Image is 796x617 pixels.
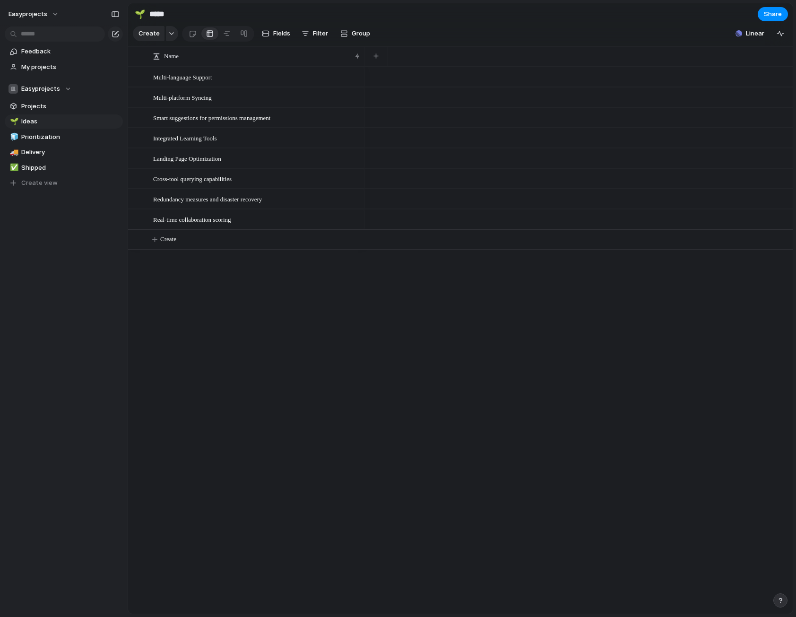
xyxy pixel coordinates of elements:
[21,62,120,72] span: My projects
[138,29,160,38] span: Create
[135,8,145,20] div: 🌱
[298,26,332,41] button: Filter
[153,193,262,204] span: Redundancy measures and disaster recovery
[258,26,294,41] button: Fields
[5,60,123,74] a: My projects
[5,82,123,96] button: Easyprojects
[9,117,18,126] button: 🌱
[9,9,47,19] span: easyprojects
[164,52,179,61] span: Name
[21,132,120,142] span: Prioritization
[5,161,123,175] a: ✅Shipped
[758,7,788,21] button: Share
[5,99,123,113] a: Projects
[160,235,176,244] span: Create
[273,29,290,38] span: Fields
[10,116,17,127] div: 🌱
[153,112,270,123] span: Smart suggestions for permissions management
[21,148,120,157] span: Delivery
[9,148,18,157] button: 🚚
[336,26,375,41] button: Group
[153,173,232,184] span: Cross-tool querying capabilities
[5,176,123,190] button: Create view
[5,130,123,144] a: 🧊Prioritization
[153,214,231,225] span: Real-time collaboration scoring
[153,132,217,143] span: Integrated Learning Tools
[5,114,123,129] a: 🌱Ideas
[132,7,147,22] button: 🌱
[21,178,58,188] span: Create view
[5,145,123,159] a: 🚚Delivery
[764,9,782,19] span: Share
[153,71,212,82] span: Multi-language Support
[5,44,123,59] a: Feedback
[21,84,60,94] span: Easyprojects
[21,117,120,126] span: Ideas
[352,29,370,38] span: Group
[4,7,64,22] button: easyprojects
[153,92,212,103] span: Multi-platform Syncing
[133,26,164,41] button: Create
[746,29,764,38] span: Linear
[10,131,17,142] div: 🧊
[21,163,120,173] span: Shipped
[9,132,18,142] button: 🧊
[21,47,120,56] span: Feedback
[9,163,18,173] button: ✅
[21,102,120,111] span: Projects
[10,162,17,173] div: ✅
[732,26,768,41] button: Linear
[153,153,221,164] span: Landing Page Optimization
[10,147,17,158] div: 🚚
[313,29,328,38] span: Filter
